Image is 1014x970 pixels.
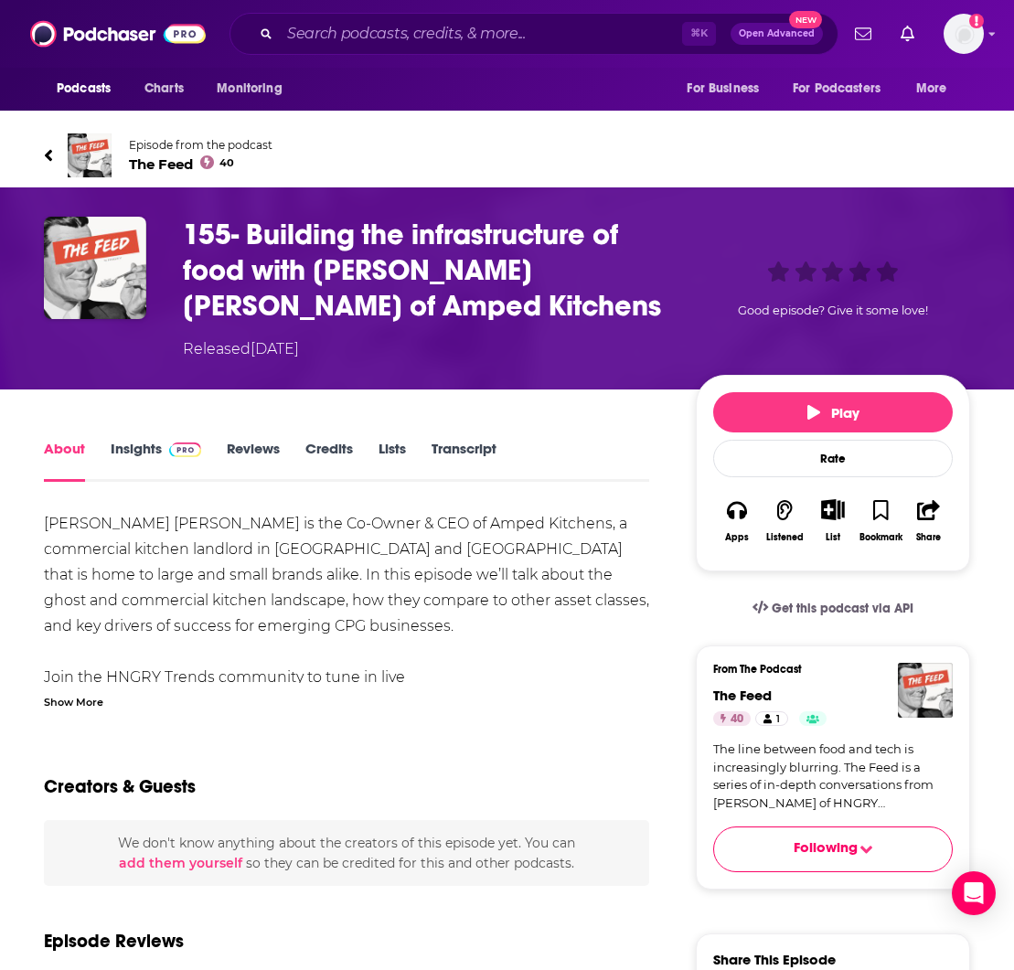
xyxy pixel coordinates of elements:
button: open menu [903,71,970,106]
span: Monitoring [217,76,282,101]
a: Show notifications dropdown [893,18,922,49]
button: open menu [674,71,782,106]
div: Listened [766,532,804,543]
span: New [789,11,822,28]
button: Share [905,487,953,554]
span: Play [807,404,859,421]
img: The Feed [68,133,112,177]
button: add them yourself [119,856,242,870]
button: Following [713,826,953,872]
span: Podcasts [57,76,111,101]
div: Released [DATE] [183,338,299,360]
span: Open Advanced [739,29,815,38]
span: Episode from the podcast [129,138,272,152]
span: Charts [144,76,184,101]
button: open menu [44,71,134,106]
span: Following [794,838,858,861]
a: The line between food and tech is increasingly blurring. The Feed is a series of in-depth convers... [713,741,953,812]
button: Apps [713,487,761,554]
a: The FeedEpisode from the podcastThe Feed40 [44,133,507,177]
button: Bookmark [857,487,904,554]
span: 40 [219,159,234,167]
a: 40 [713,711,751,726]
a: The Feed [713,687,772,704]
button: Open AdvancedNew [731,23,823,45]
a: Lists [379,440,406,482]
div: Share [916,532,941,543]
h1: 155- Building the infrastructure of food with Mott Smith of Amped Kitchens [183,217,667,324]
input: Search podcasts, credits, & more... [280,19,682,48]
div: Open Intercom Messenger [952,871,996,915]
a: Transcript [432,440,496,482]
img: Podchaser Pro [169,442,201,457]
div: Search podcasts, credits, & more... [229,13,838,55]
span: Get this podcast via API [772,601,913,616]
a: Get this podcast via API [738,586,928,631]
span: More [916,76,947,101]
h3: Episode Reviews [44,930,184,953]
img: User Profile [944,14,984,54]
button: Show More Button [814,499,851,519]
div: Apps [725,532,749,543]
button: open menu [781,71,907,106]
div: Show More ButtonList [809,487,857,554]
img: The Feed [898,663,953,718]
button: Listened [761,487,808,554]
a: 1 [755,711,788,726]
button: open menu [204,71,305,106]
span: For Business [687,76,759,101]
a: Show notifications dropdown [848,18,879,49]
a: About [44,440,85,482]
a: Credits [305,440,353,482]
div: Bookmark [859,532,902,543]
div: List [826,531,840,543]
span: 40 [731,710,743,729]
span: 1 [776,710,780,729]
svg: Add a profile image [969,14,984,28]
span: Good episode? Give it some love! [738,304,928,317]
span: For Podcasters [793,76,881,101]
h3: Share This Episode [713,951,836,968]
img: 155- Building the infrastructure of food with Mott Smith of Amped Kitchens [44,217,146,319]
h2: Creators & Guests [44,775,196,798]
span: Logged in as CookbookCarrie [944,14,984,54]
button: Play [713,392,953,432]
span: We don't know anything about the creators of this episode yet . You can so they can be credited f... [118,835,575,871]
span: The Feed [129,155,272,173]
a: Reviews [227,440,280,482]
span: ⌘ K [682,22,716,46]
a: InsightsPodchaser Pro [111,440,201,482]
a: Join the HNGRY Trends community to tune in live [44,668,405,686]
div: Rate [713,440,953,477]
h3: From The Podcast [713,663,938,676]
a: Charts [133,71,195,106]
div: [PERSON_NAME] [PERSON_NAME] is the Co-Owner & CEO of Amped Kitchens, a commercial kitchen landlor... [44,511,649,690]
button: Show profile menu [944,14,984,54]
img: Podchaser - Follow, Share and Rate Podcasts [30,16,206,51]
